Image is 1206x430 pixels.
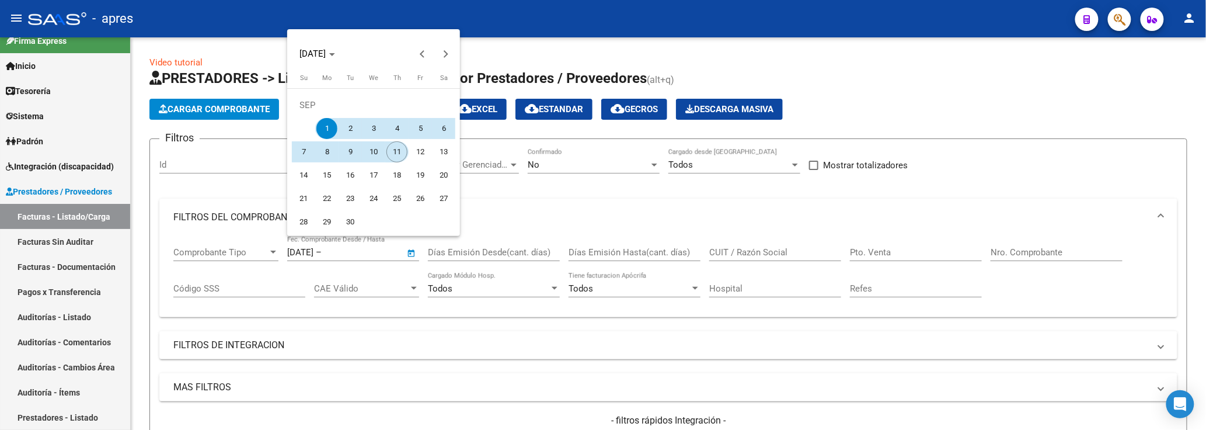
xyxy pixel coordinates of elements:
div: Open Intercom Messenger [1166,390,1194,418]
button: September 28, 2025 [292,210,315,234]
span: 7 [293,141,314,162]
span: 11 [386,141,407,162]
button: September 7, 2025 [292,140,315,164]
span: 6 [433,118,454,139]
span: 15 [316,165,337,186]
span: 23 [340,188,361,209]
button: September 19, 2025 [409,164,432,187]
button: September 11, 2025 [385,140,409,164]
button: September 23, 2025 [339,187,362,210]
span: 22 [316,188,337,209]
span: 21 [293,188,314,209]
span: 14 [293,165,314,186]
button: September 5, 2025 [409,117,432,140]
button: September 3, 2025 [362,117,385,140]
span: 13 [433,141,454,162]
span: 2 [340,118,361,139]
span: 27 [433,188,454,209]
span: 4 [386,118,407,139]
span: Tu [347,74,354,82]
span: 29 [316,211,337,233]
button: September 8, 2025 [315,140,339,164]
button: September 12, 2025 [409,140,432,164]
span: 28 [293,211,314,233]
button: September 29, 2025 [315,210,339,234]
span: 1 [316,118,337,139]
button: September 21, 2025 [292,187,315,210]
button: September 6, 2025 [432,117,455,140]
button: September 4, 2025 [385,117,409,140]
button: September 13, 2025 [432,140,455,164]
button: September 9, 2025 [339,140,362,164]
button: September 16, 2025 [339,164,362,187]
button: Choose month and year [295,43,340,64]
td: SEP [292,93,455,117]
span: 26 [410,188,431,209]
span: Th [393,74,401,82]
button: September 15, 2025 [315,164,339,187]
span: 18 [386,165,407,186]
span: 20 [433,165,454,186]
span: Mo [322,74,332,82]
button: September 1, 2025 [315,117,339,140]
button: September 24, 2025 [362,187,385,210]
button: Next month [434,42,457,65]
span: 17 [363,165,384,186]
span: 3 [363,118,384,139]
span: 24 [363,188,384,209]
button: September 18, 2025 [385,164,409,187]
span: 19 [410,165,431,186]
button: Previous month [410,42,434,65]
button: September 26, 2025 [409,187,432,210]
span: Su [300,74,308,82]
button: September 10, 2025 [362,140,385,164]
span: 30 [340,211,361,233]
span: 10 [363,141,384,162]
span: 25 [386,188,407,209]
button: September 17, 2025 [362,164,385,187]
span: 9 [340,141,361,162]
button: September 2, 2025 [339,117,362,140]
span: 16 [340,165,361,186]
span: 5 [410,118,431,139]
span: Fr [417,74,423,82]
button: September 20, 2025 [432,164,455,187]
button: September 30, 2025 [339,210,362,234]
button: September 25, 2025 [385,187,409,210]
button: September 22, 2025 [315,187,339,210]
button: September 27, 2025 [432,187,455,210]
span: 12 [410,141,431,162]
button: September 14, 2025 [292,164,315,187]
span: 8 [316,141,337,162]
span: Sa [440,74,448,82]
span: We [369,74,378,82]
span: [DATE] [300,48,326,59]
